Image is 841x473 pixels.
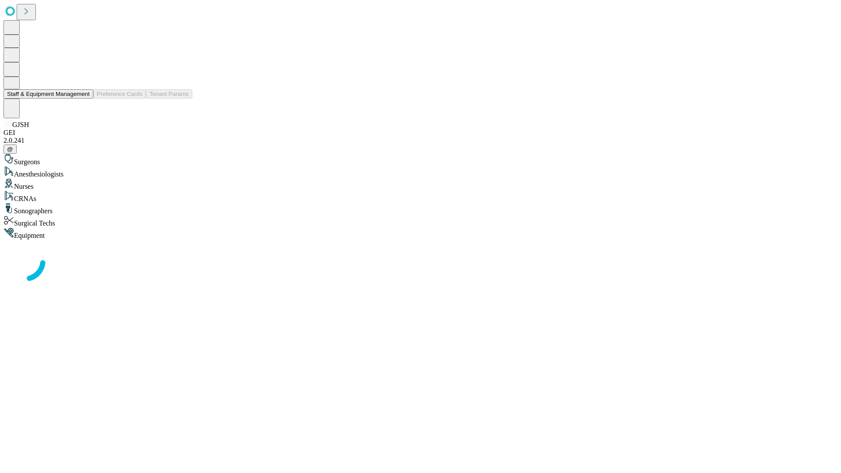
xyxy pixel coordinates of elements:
[4,203,837,215] div: Sonographers
[4,137,837,145] div: 2.0.241
[4,191,837,203] div: CRNAs
[7,146,13,152] span: @
[4,166,837,178] div: Anesthesiologists
[12,121,29,128] span: GJSH
[4,145,17,154] button: @
[4,227,837,240] div: Equipment
[4,154,837,166] div: Surgeons
[4,89,93,99] button: Staff & Equipment Management
[4,129,837,137] div: GEI
[146,89,192,99] button: Tenant Params
[4,215,837,227] div: Surgical Techs
[4,178,837,191] div: Nurses
[93,89,146,99] button: Preference Cards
